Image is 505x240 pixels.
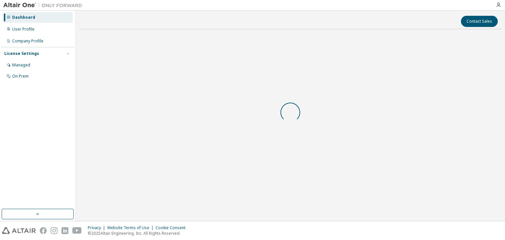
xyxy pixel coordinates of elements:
[156,225,189,230] div: Cookie Consent
[461,16,498,27] button: Contact Sales
[12,27,35,32] div: User Profile
[72,227,82,234] img: youtube.svg
[12,62,30,68] div: Managed
[107,225,156,230] div: Website Terms of Use
[88,225,107,230] div: Privacy
[12,74,29,79] div: On Prem
[4,51,39,56] div: License Settings
[2,227,36,234] img: altair_logo.svg
[61,227,68,234] img: linkedin.svg
[12,15,35,20] div: Dashboard
[40,227,47,234] img: facebook.svg
[88,230,189,236] p: © 2025 Altair Engineering, Inc. All Rights Reserved.
[3,2,85,9] img: Altair One
[12,38,43,44] div: Company Profile
[51,227,58,234] img: instagram.svg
